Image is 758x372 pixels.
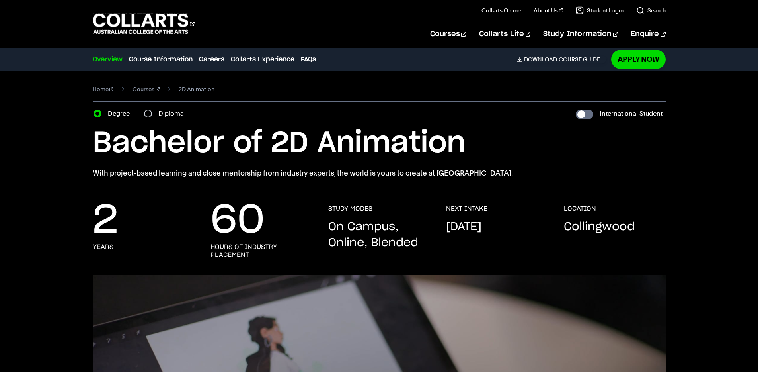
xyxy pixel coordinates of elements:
[543,21,618,47] a: Study Information
[158,108,189,119] label: Diploma
[564,219,635,235] p: Collingwood
[133,84,160,95] a: Courses
[479,21,530,47] a: Collarts Life
[108,108,134,119] label: Degree
[93,205,118,237] p: 2
[446,205,487,213] h3: NEXT INTAKE
[93,125,666,161] h1: Bachelor of 2D Animation
[93,55,123,64] a: Overview
[328,219,430,251] p: On Campus, Online, Blended
[179,84,214,95] span: 2D Animation
[576,6,624,14] a: Student Login
[93,168,666,179] p: With project-based learning and close mentorship from industry experts, the world is yours to cre...
[129,55,193,64] a: Course Information
[328,205,372,213] h3: STUDY MODES
[524,56,557,63] span: Download
[199,55,224,64] a: Careers
[636,6,666,14] a: Search
[534,6,563,14] a: About Us
[301,55,316,64] a: FAQs
[564,205,596,213] h3: LOCATION
[210,205,265,237] p: 60
[600,108,663,119] label: International Student
[210,243,312,259] h3: Hours of industry placement
[517,56,606,63] a: DownloadCourse Guide
[231,55,294,64] a: Collarts Experience
[611,50,666,69] a: Apply Now
[446,219,481,235] p: [DATE]
[631,21,665,47] a: Enquire
[430,21,466,47] a: Courses
[93,84,114,95] a: Home
[93,12,195,35] div: Go to homepage
[481,6,521,14] a: Collarts Online
[93,243,113,251] h3: Years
